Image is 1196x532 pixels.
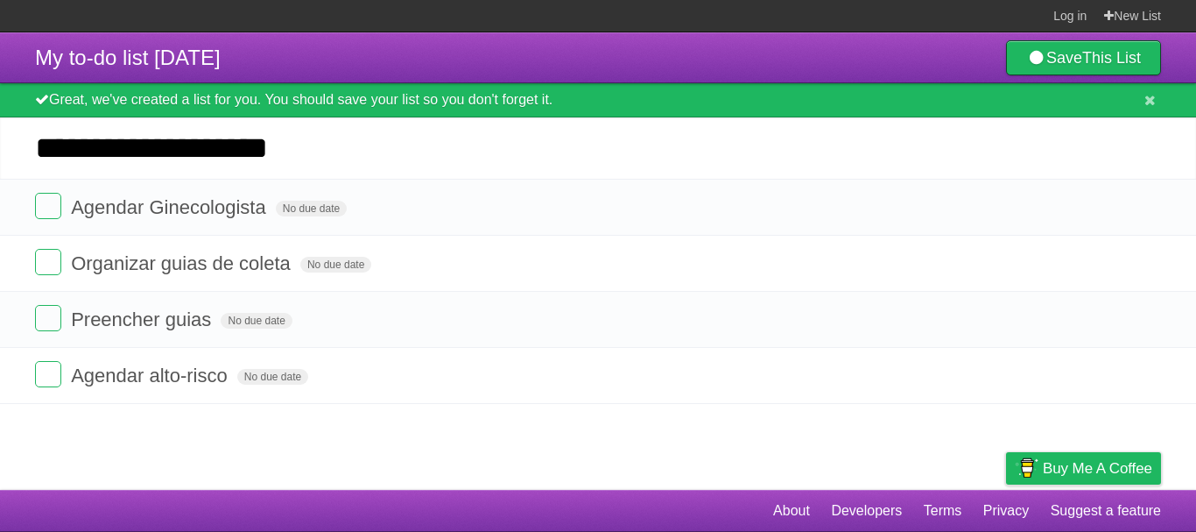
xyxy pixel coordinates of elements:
[71,252,295,274] span: Organizar guias de coleta
[71,196,271,218] span: Agendar Ginecologista
[300,257,371,273] span: No due date
[276,201,347,216] span: No due date
[35,193,61,219] label: Done
[1051,494,1161,528] a: Suggest a feature
[1043,453,1152,484] span: Buy me a coffee
[71,309,215,330] span: Preencher guias
[1015,453,1038,483] img: Buy me a coffee
[1006,452,1161,485] a: Buy me a coffee
[237,369,308,385] span: No due date
[1006,40,1161,75] a: SaveThis List
[983,494,1029,528] a: Privacy
[35,305,61,331] label: Done
[831,494,902,528] a: Developers
[221,313,292,329] span: No due date
[35,249,61,275] label: Done
[1082,49,1141,67] b: This List
[71,365,232,387] span: Agendar alto-risco
[773,494,810,528] a: About
[35,361,61,387] label: Done
[924,494,962,528] a: Terms
[35,46,221,69] span: My to-do list [DATE]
